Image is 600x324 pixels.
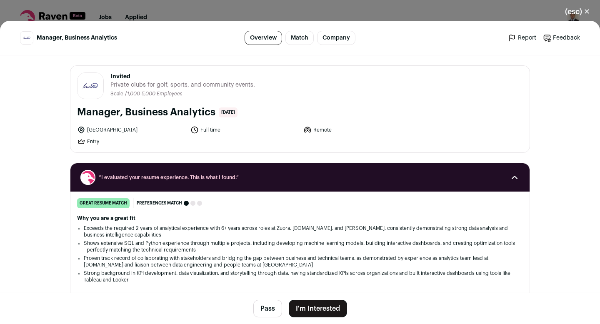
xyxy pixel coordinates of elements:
li: Proven track record of collaborating with stakeholders and bridging the gap between business and ... [84,255,516,268]
li: Full time [190,126,299,134]
h2: Why you are a great fit [77,215,523,222]
span: 1,000-5,000 Employees [127,91,182,96]
img: 0a3b18d4ded8e01d906963379bcb2dd62b12bf891826f17118c7770444a8a8df.jpg [20,32,33,44]
li: Shows extensive SQL and Python experience through multiple projects, including developing machine... [84,240,516,253]
img: 0a3b18d4ded8e01d906963379bcb2dd62b12bf891826f17118c7770444a8a8df.jpg [77,73,103,99]
li: / [125,91,182,97]
span: Invited [110,72,255,81]
a: Feedback [543,34,580,42]
a: Report [508,34,536,42]
a: Company [317,31,355,45]
span: Private clubs for golf, sports, and community events. [110,81,255,89]
span: “I evaluated your resume experience. This is what I found.” [99,174,501,181]
span: Preferences match [137,199,182,207]
li: Remote [303,126,412,134]
a: Match [285,31,314,45]
a: Overview [245,31,282,45]
button: Pass [253,300,282,317]
button: Close modal [555,2,600,21]
li: Exceeds the required 2 years of analytical experience with 6+ years across roles at Zuora, [DOMAI... [84,225,516,238]
button: I'm Interested [289,300,347,317]
li: [GEOGRAPHIC_DATA] [77,126,185,134]
li: Strong background in KPI development, data visualization, and storytelling through data, having s... [84,270,516,283]
span: Manager, Business Analytics [37,34,117,42]
li: Scale [110,91,125,97]
li: Entry [77,137,185,146]
h1: Manager, Business Analytics [77,106,215,119]
div: great resume match [77,198,130,208]
span: [DATE] [219,107,237,117]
